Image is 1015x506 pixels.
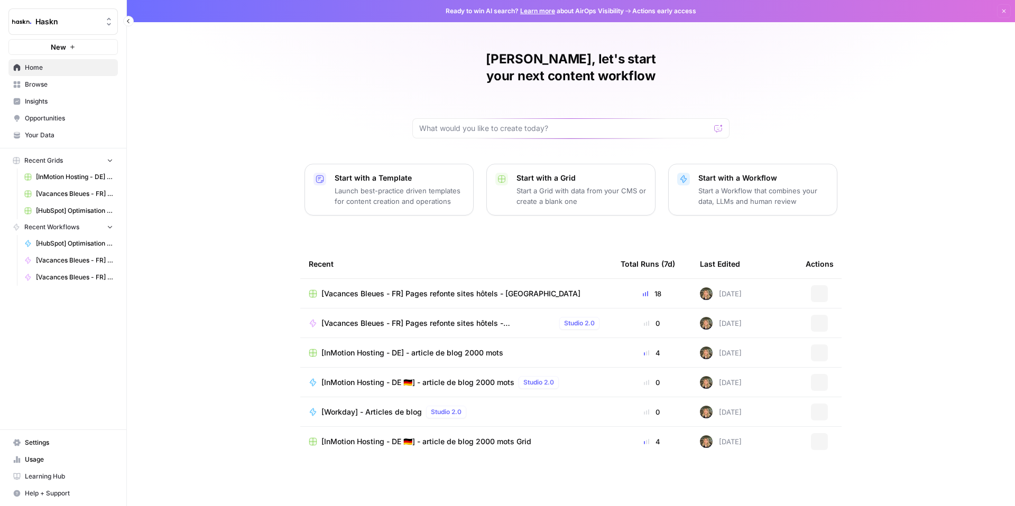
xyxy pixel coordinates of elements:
span: Browse [25,80,113,89]
a: Your Data [8,127,118,144]
a: [Vacances Bleues - FR] Pages refonte sites hôtels - [GEOGRAPHIC_DATA]Studio 2.0 [309,317,604,330]
div: Recent [309,249,604,278]
span: Opportunities [25,114,113,123]
span: [HubSpot] Optimisation - Articles de blog (V2) Grid [36,206,113,215]
img: ziyu4k121h9vid6fczkx3ylgkuqx [700,435,713,448]
span: Usage [25,455,113,464]
span: Home [25,63,113,72]
span: Your Data [25,130,113,140]
span: [Vacances Bleues - FR] Pages refonte sites hôtels - [GEOGRAPHIC_DATA] [321,288,580,299]
span: [Vacances Bleues - FR] Pages refonte sites hôtels - [GEOGRAPHIC_DATA] [321,318,555,329]
p: Launch best-practice driven templates for content creation and operations [335,185,465,207]
span: Help + Support [25,489,113,498]
button: New [8,39,118,55]
a: [InMotion Hosting - DE] - article de blog 2000 mots [309,348,604,358]
div: [DATE] [700,317,742,330]
a: [HubSpot] Optimisation - Articles de blog (V2) [20,235,118,252]
a: Learning Hub [8,468,118,485]
a: [Vacances Bleues - FR] Pages refonte sites hôtels - [GEOGRAPHIC_DATA] [309,288,604,299]
img: ziyu4k121h9vid6fczkx3ylgkuqx [700,317,713,330]
span: Learning Hub [25,472,113,481]
a: [Workday] - Articles de blogStudio 2.0 [309,406,604,418]
div: 4 [621,436,683,447]
span: Studio 2.0 [523,378,554,387]
span: [Vacances Bleues - FR] Pages refonte sites hôtels - [GEOGRAPHIC_DATA] [36,256,113,265]
span: Insights [25,97,113,106]
p: Start with a Grid [516,173,647,183]
div: Last Edited [700,249,740,278]
span: [InMotion Hosting - DE] - article de blog 2000 mots [321,348,503,358]
a: [Vacances Bleues - FR] Pages refonte sites hôtels - [GEOGRAPHIC_DATA] [20,252,118,269]
span: [Vacances Bleues - FR] Pages refonte sites hôtels - [GEOGRAPHIC_DATA] [36,189,113,199]
span: [InMotion Hosting - DE 🇩🇪] - article de blog 2000 mots Grid [321,436,531,447]
a: Learn more [520,7,555,15]
div: [DATE] [700,346,742,359]
span: [InMotion Hosting - DE] - article de blog 2000 mots [36,172,113,182]
div: 18 [621,288,683,299]
a: Settings [8,434,118,451]
span: New [51,42,66,52]
button: Start with a GridStart a Grid with data from your CMS or create a blank one [486,164,656,215]
p: Start with a Workflow [698,173,828,183]
a: [Vacances Bleues - FR] Pages refonte sites hôtels - [GEOGRAPHIC_DATA] [20,185,118,202]
button: Start with a WorkflowStart a Workflow that combines your data, LLMs and human review [668,164,837,215]
p: Start a Workflow that combines your data, LLMs and human review [698,185,828,207]
p: Start with a Template [335,173,465,183]
button: Recent Workflows [8,219,118,235]
img: ziyu4k121h9vid6fczkx3ylgkuqx [700,406,713,418]
a: Insights [8,93,118,110]
div: [DATE] [700,287,742,300]
a: [InMotion Hosting - DE 🇩🇪] - article de blog 2000 motsStudio 2.0 [309,376,604,389]
div: 0 [621,318,683,329]
img: ziyu4k121h9vid6fczkx3ylgkuqx [700,376,713,389]
button: Workspace: Haskn [8,8,118,35]
span: Ready to win AI search? about AirOps Visibility [446,6,624,16]
p: Start a Grid with data from your CMS or create a blank one [516,185,647,207]
button: Start with a TemplateLaunch best-practice driven templates for content creation and operations [304,164,474,215]
img: ziyu4k121h9vid6fczkx3ylgkuqx [700,287,713,300]
a: [HubSpot] Optimisation - Articles de blog (V2) Grid [20,202,118,219]
span: [InMotion Hosting - DE 🇩🇪] - article de blog 2000 mots [321,377,514,388]
span: [Workday] - Articles de blog [321,407,422,417]
span: Settings [25,438,113,447]
div: 0 [621,377,683,388]
a: Browse [8,76,118,93]
div: [DATE] [700,435,742,448]
div: Actions [806,249,834,278]
span: Haskn [35,16,99,27]
button: Help + Support [8,485,118,502]
a: [Vacances Bleues - FR] Pages refonte sites hôtels - [GEOGRAPHIC_DATA] [20,269,118,286]
span: Actions early access [632,6,696,16]
span: [Vacances Bleues - FR] Pages refonte sites hôtels - [GEOGRAPHIC_DATA] [36,273,113,282]
h1: [PERSON_NAME], let's start your next content workflow [412,51,730,85]
input: What would you like to create today? [419,123,710,134]
a: Usage [8,451,118,468]
a: Opportunities [8,110,118,127]
span: Recent Grids [24,156,63,165]
div: Total Runs (7d) [621,249,675,278]
img: ziyu4k121h9vid6fczkx3ylgkuqx [700,346,713,359]
div: [DATE] [700,376,742,389]
a: [InMotion Hosting - DE 🇩🇪] - article de blog 2000 mots Grid [309,436,604,447]
div: [DATE] [700,406,742,418]
span: [HubSpot] Optimisation - Articles de blog (V2) [36,239,113,248]
span: Studio 2.0 [564,318,595,328]
a: Home [8,59,118,76]
a: [InMotion Hosting - DE] - article de blog 2000 mots [20,168,118,185]
span: Recent Workflows [24,222,79,232]
div: 4 [621,348,683,358]
div: 0 [621,407,683,417]
span: Studio 2.0 [431,407,462,417]
button: Recent Grids [8,153,118,168]
img: Haskn Logo [12,12,31,31]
